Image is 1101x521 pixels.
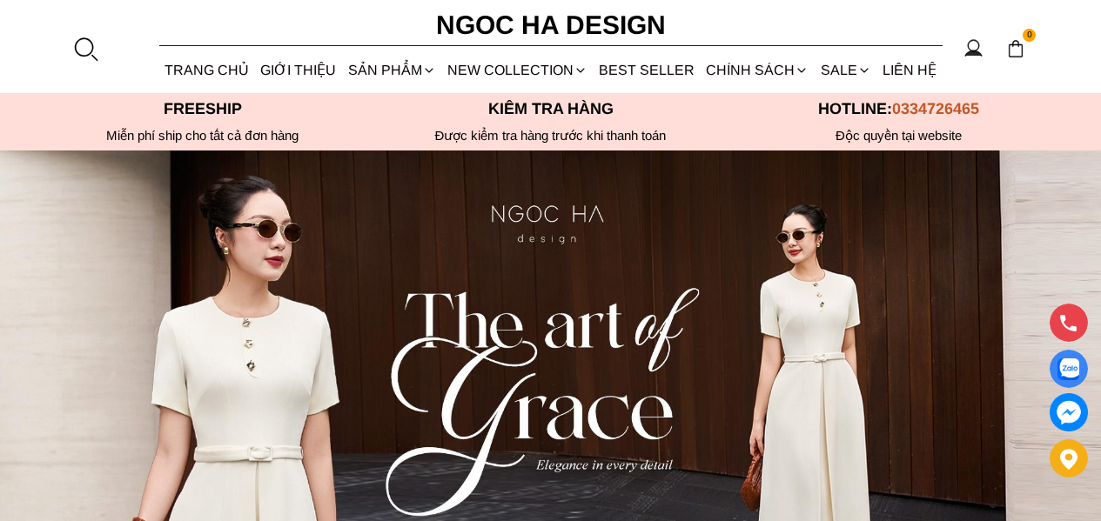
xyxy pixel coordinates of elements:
p: Freeship [29,100,377,118]
img: Display image [1057,358,1079,380]
a: messenger [1050,393,1088,431]
a: TRANG CHỦ [159,47,255,93]
a: Ngoc Ha Design [420,4,681,46]
p: Hotline: [725,100,1073,118]
font: Kiểm tra hàng [488,100,614,117]
div: Miễn phí ship cho tất cả đơn hàng [29,128,377,144]
a: LIÊN HỆ [876,47,942,93]
a: GIỚI THIỆU [255,47,342,93]
span: 0 [1023,29,1037,43]
img: img-CART-ICON-ksit0nf1 [1006,39,1025,58]
div: Chính sách [701,47,815,93]
a: SALE [815,47,876,93]
a: Display image [1050,350,1088,388]
a: NEW COLLECTION [441,47,593,93]
div: SẢN PHẨM [342,47,441,93]
h6: Độc quyền tại website [725,128,1073,144]
p: Được kiểm tra hàng trước khi thanh toán [377,128,725,144]
span: 0334726465 [892,100,979,117]
a: BEST SELLER [594,47,701,93]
